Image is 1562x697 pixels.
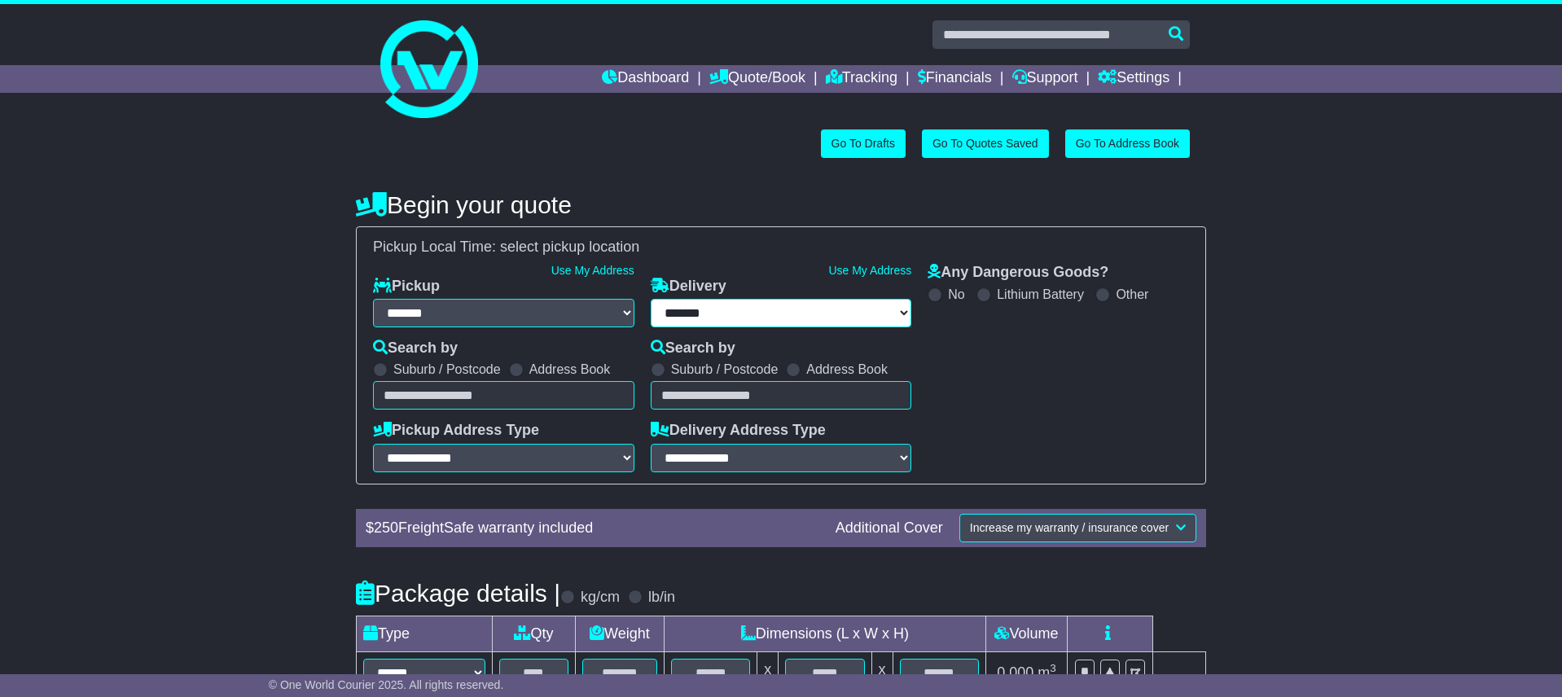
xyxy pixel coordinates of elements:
[826,65,897,93] a: Tracking
[373,422,539,440] label: Pickup Address Type
[581,589,620,607] label: kg/cm
[493,616,576,651] td: Qty
[602,65,689,93] a: Dashboard
[997,664,1033,681] span: 0.000
[1012,65,1078,93] a: Support
[1116,287,1148,302] label: Other
[821,129,906,158] a: Go To Drafts
[709,65,805,93] a: Quote/Book
[651,278,726,296] label: Delivery
[357,616,493,651] td: Type
[970,521,1169,534] span: Increase my warranty / insurance cover
[671,362,779,377] label: Suburb / Postcode
[871,651,893,694] td: x
[928,264,1108,282] label: Any Dangerous Goods?
[393,362,501,377] label: Suburb / Postcode
[269,678,504,691] span: © One World Courier 2025. All rights reserved.
[997,287,1084,302] label: Lithium Battery
[551,264,634,277] a: Use My Address
[827,519,951,537] div: Additional Cover
[651,340,735,357] label: Search by
[1065,129,1190,158] a: Go To Address Book
[806,362,888,377] label: Address Book
[959,514,1196,542] button: Increase my warranty / insurance cover
[500,239,639,255] span: select pickup location
[985,616,1067,651] td: Volume
[828,264,911,277] a: Use My Address
[757,651,779,694] td: x
[1038,664,1056,681] span: m
[374,519,398,536] span: 250
[1098,65,1169,93] a: Settings
[918,65,992,93] a: Financials
[358,519,827,537] div: $ FreightSafe warranty included
[651,422,826,440] label: Delivery Address Type
[1050,662,1056,674] sup: 3
[664,616,985,651] td: Dimensions (L x W x H)
[529,362,611,377] label: Address Book
[356,580,560,607] h4: Package details |
[922,129,1049,158] a: Go To Quotes Saved
[648,589,675,607] label: lb/in
[373,278,440,296] label: Pickup
[575,616,664,651] td: Weight
[356,191,1206,218] h4: Begin your quote
[948,287,964,302] label: No
[373,340,458,357] label: Search by
[365,239,1197,256] div: Pickup Local Time:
